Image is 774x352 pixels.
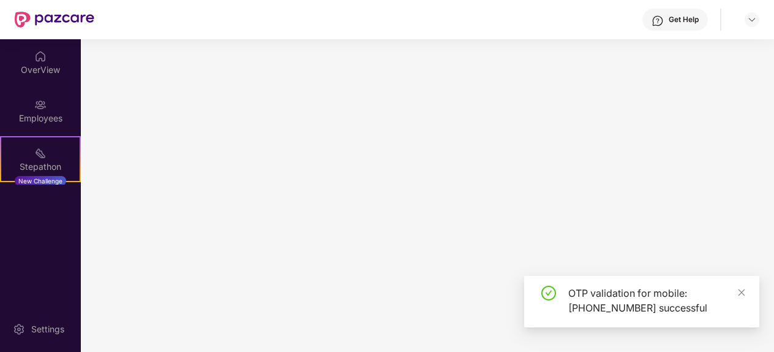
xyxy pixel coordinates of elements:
[1,161,80,173] div: Stepathon
[541,286,556,300] span: check-circle
[568,286,745,315] div: OTP validation for mobile: [PHONE_NUMBER] successful
[34,99,47,111] img: svg+xml;base64,PHN2ZyBpZD0iRW1wbG95ZWVzIiB4bWxucz0iaHR0cDovL3d3dy53My5vcmcvMjAwMC9zdmciIHdpZHRoPS...
[669,15,699,25] div: Get Help
[747,15,757,25] img: svg+xml;base64,PHN2ZyBpZD0iRHJvcGRvd24tMzJ4MzIiIHhtbG5zPSJodHRwOi8vd3d3LnczLm9yZy8yMDAwL3N2ZyIgd2...
[34,147,47,159] img: svg+xml;base64,PHN2ZyB4bWxucz0iaHR0cDovL3d3dy53My5vcmcvMjAwMC9zdmciIHdpZHRoPSIyMSIgaGVpZ2h0PSIyMC...
[13,323,25,335] img: svg+xml;base64,PHN2ZyBpZD0iU2V0dGluZy0yMHgyMCIgeG1sbnM9Imh0dHA6Ly93d3cudzMub3JnLzIwMDAvc3ZnIiB3aW...
[737,288,746,297] span: close
[15,12,94,28] img: New Pazcare Logo
[34,50,47,63] img: svg+xml;base64,PHN2ZyBpZD0iSG9tZSIgeG1sbnM9Imh0dHA6Ly93d3cudzMub3JnLzIwMDAvc3ZnIiB3aWR0aD0iMjAiIG...
[28,323,68,335] div: Settings
[652,15,664,27] img: svg+xml;base64,PHN2ZyBpZD0iSGVscC0zMngzMiIgeG1sbnM9Imh0dHA6Ly93d3cudzMub3JnLzIwMDAvc3ZnIiB3aWR0aD...
[15,176,66,186] div: New Challenge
